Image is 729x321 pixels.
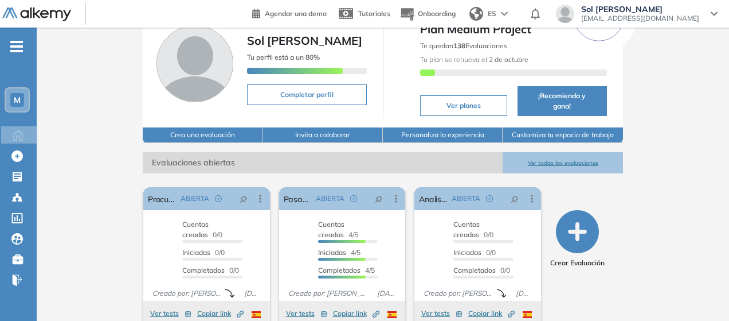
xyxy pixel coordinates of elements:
[182,266,225,274] span: Completados
[318,220,344,239] span: Cuentas creadas
[452,194,480,204] span: ABIERTA
[240,288,265,299] span: [DATE]
[420,21,607,38] span: Plan Medium Project
[487,55,528,64] b: 2 de octubre
[148,187,176,210] a: Procuradores
[501,11,508,16] img: arrow
[247,33,362,48] span: Sol [PERSON_NAME]
[148,288,225,299] span: Creado por: [PERSON_NAME]
[453,41,465,50] b: 138
[10,45,23,48] i: -
[420,41,507,50] span: Te quedan Evaluaciones
[316,194,344,204] span: ABIERTA
[197,308,244,319] span: Copiar link
[318,248,346,257] span: Iniciadas
[399,2,456,26] button: Onboarding
[419,187,447,210] a: Analista Junior
[143,127,262,143] button: Crea una evaluación
[247,53,320,61] span: Tu perfil está a un 80%
[502,189,527,208] button: pushpin
[333,307,379,320] button: Copiar link
[453,220,480,239] span: Cuentas creadas
[366,189,391,208] button: pushpin
[518,86,607,116] button: ¡Recomienda y gana!
[420,95,507,116] button: Ver planes
[252,6,327,20] a: Agendar una demo
[453,220,493,239] span: 0/0
[182,248,210,257] span: Iniciadas
[550,258,605,268] span: Crear Evaluación
[197,307,244,320] button: Copiar link
[318,266,375,274] span: 4/5
[263,127,383,143] button: Invita a colaborar
[503,152,622,173] button: Ver todas las evaluaciones
[182,248,225,257] span: 0/0
[503,127,622,143] button: Customiza tu espacio de trabajo
[358,9,390,18] span: Tutoriales
[318,220,358,239] span: 4/5
[453,248,481,257] span: Iniciadas
[240,194,248,203] span: pushpin
[383,127,503,143] button: Personaliza la experiencia
[333,308,379,319] span: Copiar link
[14,95,21,105] span: M
[286,307,327,320] button: Ver tests
[182,266,239,274] span: 0/0
[468,307,515,320] button: Copiar link
[375,194,383,203] span: pushpin
[418,9,456,18] span: Onboarding
[265,9,327,18] span: Agendar una demo
[156,25,233,102] img: Foto de perfil
[143,152,503,173] span: Evaluaciones abiertas
[2,7,71,22] img: Logo
[468,308,515,319] span: Copiar link
[182,220,222,239] span: 0/0
[318,266,360,274] span: Completados
[581,14,699,23] span: [EMAIL_ADDRESS][DOMAIN_NAME]
[252,311,261,318] img: ESP
[511,288,536,299] span: [DATE]
[511,194,519,203] span: pushpin
[453,266,510,274] span: 0/0
[215,195,222,202] span: check-circle
[387,311,397,318] img: ESP
[247,84,366,105] button: Completar perfil
[421,307,463,320] button: Ver tests
[150,307,191,320] button: Ver tests
[581,5,699,14] span: Sol [PERSON_NAME]
[488,9,496,19] span: ES
[373,288,401,299] span: [DATE]
[453,266,496,274] span: Completados
[284,187,312,210] a: Pasantes
[182,220,209,239] span: Cuentas creadas
[181,194,209,204] span: ABIERTA
[523,311,532,318] img: ESP
[453,248,496,257] span: 0/0
[350,195,357,202] span: check-circle
[420,55,528,64] span: Tu plan se renueva el
[284,288,373,299] span: Creado por: [PERSON_NAME]
[469,7,483,21] img: world
[318,248,360,257] span: 4/5
[231,189,256,208] button: pushpin
[550,210,605,268] button: Crear Evaluación
[486,195,493,202] span: check-circle
[419,288,496,299] span: Creado por: [PERSON_NAME]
